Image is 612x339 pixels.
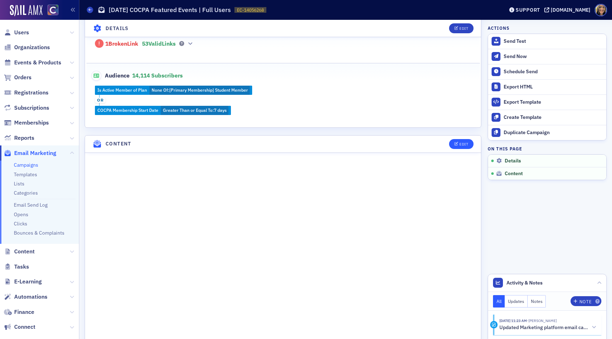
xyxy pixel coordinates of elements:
[4,308,34,316] a: Finance
[14,230,64,236] a: Bounces & Complaints
[4,323,35,331] a: Connect
[504,130,603,136] div: Duplicate Campaign
[505,295,528,308] button: Updates
[490,321,498,328] div: Activity
[14,308,34,316] span: Finance
[493,295,505,308] button: All
[106,140,131,148] h4: Content
[551,7,590,13] div: [DOMAIN_NAME]
[109,6,231,14] h1: [DATE] COCPA Featured Events | Full Users
[14,74,32,81] span: Orders
[4,278,42,286] a: E-Learning
[132,72,183,79] span: 14,114 Subscribers
[527,318,557,323] span: Lauren Standiford
[459,142,468,146] div: Edit
[14,89,49,97] span: Registrations
[488,110,606,125] a: Create Template
[106,25,129,32] h4: Details
[14,211,28,218] a: Opens
[488,49,606,64] button: Send Now
[504,99,603,105] div: Export Template
[488,145,607,152] h4: On this page
[14,202,47,208] a: Email Send Log
[488,79,606,94] a: Export HTML
[142,40,176,47] span: 53 Valid Links
[504,114,603,121] div: Create Template
[14,162,38,168] a: Campaigns
[4,59,61,67] a: Events & Products
[4,29,29,36] a: Users
[499,318,527,323] time: 9/25/2025 11:23 AM
[14,190,38,196] a: Categories
[571,296,601,306] button: Note
[4,89,49,97] a: Registrations
[504,84,603,90] div: Export HTML
[14,29,29,36] span: Users
[4,104,49,112] a: Subscriptions
[505,158,521,164] span: Details
[4,134,34,142] a: Reports
[10,5,42,16] img: SailAMX
[4,74,32,81] a: Orders
[544,7,593,12] button: [DOMAIN_NAME]
[237,7,264,13] span: EC-14056268
[449,23,474,33] button: Edit
[14,248,35,255] span: Content
[488,34,606,49] button: Send Test
[14,323,35,331] span: Connect
[4,119,49,127] a: Memberships
[14,104,49,112] span: Subscriptions
[42,5,58,17] a: View Homepage
[528,295,546,308] button: Notes
[506,279,543,287] span: Activity & Notes
[14,220,27,227] a: Clicks
[449,139,474,149] button: Edit
[14,293,47,301] span: Automations
[14,59,61,67] span: Events & Products
[488,25,510,31] h4: Actions
[105,40,138,47] span: 1 Broken Link
[14,134,34,142] span: Reports
[4,149,56,157] a: Email Marketing
[14,263,29,271] span: Tasks
[459,27,468,30] div: Edit
[499,324,589,331] h5: Updated Marketing platform email campaign: [DATE] COCPA Featured Events | Full Users
[504,53,603,60] div: Send Now
[499,324,596,331] button: Updated Marketing platform email campaign: [DATE] COCPA Featured Events | Full Users
[14,180,24,187] a: Lists
[579,300,591,304] div: Note
[4,263,29,271] a: Tasks
[91,71,130,81] span: Audience
[47,5,58,16] img: SailAMX
[505,171,523,177] span: Content
[488,125,606,140] button: Duplicate Campaign
[14,278,42,286] span: E-Learning
[14,171,37,178] a: Templates
[488,64,606,79] button: Schedule Send
[14,149,56,157] span: Email Marketing
[4,248,35,255] a: Content
[595,4,607,16] span: Profile
[14,119,49,127] span: Memberships
[504,69,603,75] div: Schedule Send
[504,38,603,45] div: Send Test
[14,44,50,51] span: Organizations
[488,94,606,110] a: Export Template
[516,7,540,13] div: Support
[4,293,47,301] a: Automations
[4,44,50,51] a: Organizations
